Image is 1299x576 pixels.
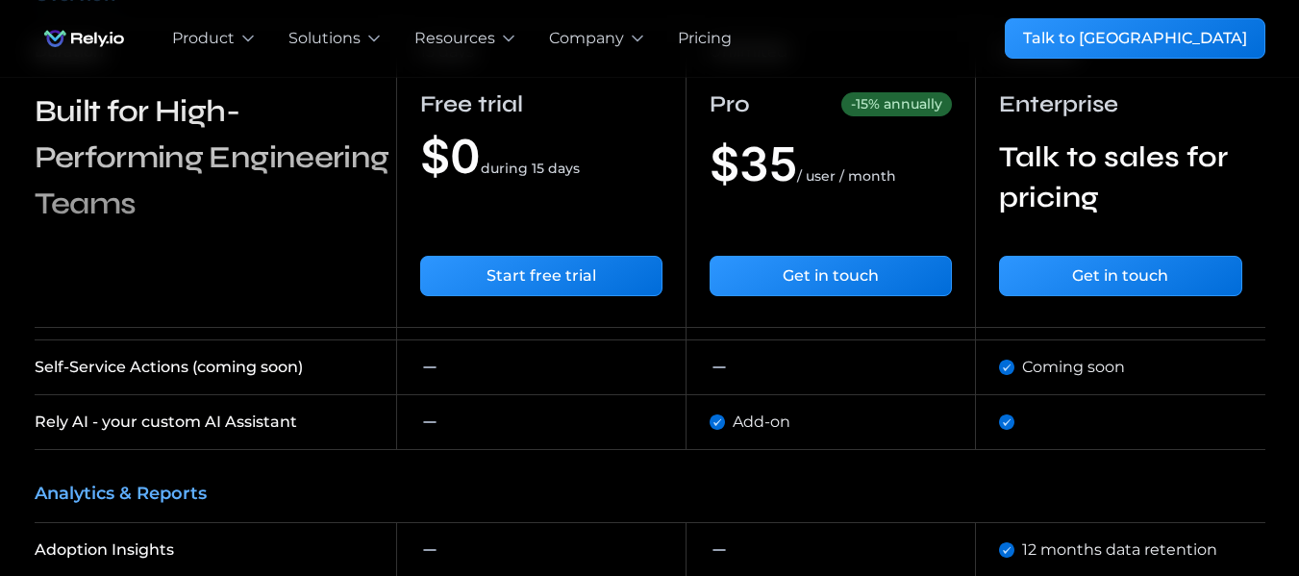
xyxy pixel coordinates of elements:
div: -15% annually [851,94,942,114]
div: Analytics & Reports [35,481,1265,507]
div: Resources [414,27,495,50]
div: Add-on [733,411,790,434]
div: $35 [710,137,952,192]
iframe: Chatbot [1172,449,1272,549]
div: Talk to [GEOGRAPHIC_DATA] [1023,27,1247,50]
a: Start free trial [420,256,662,296]
div: Rely AI - your custom AI Assistant [35,411,373,434]
div: Talk to sales for pricing [999,137,1241,217]
div: Solutions [288,27,361,50]
h2: Enterprise [999,88,1241,121]
div: Self-Service Actions (coming soon) [35,356,373,379]
div: $0 [420,129,662,185]
a: home [35,19,134,58]
div: Adoption Insights [35,538,373,562]
img: Rely.io logo [35,19,134,58]
a: Talk to [GEOGRAPHIC_DATA] [1005,18,1265,59]
h2: Pro [710,88,750,121]
div: Company [549,27,624,50]
div: Get in touch [783,264,879,288]
a: Get in touch [999,256,1241,296]
a: Get in touch [710,256,952,296]
h2: Free trial [420,88,662,121]
h3: Built for High-Performing Engineering Teams [35,88,396,227]
div: Get in touch [1072,264,1168,288]
span: during 15 days [481,160,580,177]
span: / user / month [797,167,896,185]
div: Product [172,27,235,50]
a: Pricing [678,27,732,50]
div: Coming soon [1022,356,1125,379]
div: 12 months data retention [1022,538,1217,562]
